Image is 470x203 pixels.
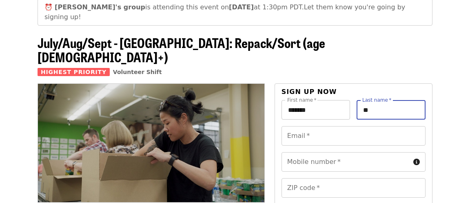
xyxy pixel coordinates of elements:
[357,100,426,120] input: Last name
[55,3,304,11] span: is attending this event on at 1:30pm PDT.
[413,158,420,166] i: circle-info icon
[113,69,162,75] a: Volunteer Shift
[282,126,426,146] input: Email
[55,3,145,11] strong: [PERSON_NAME]'s group
[287,98,317,103] label: First name
[282,178,426,198] input: ZIP code
[44,3,53,11] span: clock emoji
[229,3,254,11] strong: [DATE]
[282,100,350,120] input: First name
[38,84,264,202] img: July/Aug/Sept - Portland: Repack/Sort (age 8+) organized by Oregon Food Bank
[362,98,391,103] label: Last name
[38,68,110,76] span: Highest Priority
[282,152,410,172] input: Mobile number
[38,33,325,66] span: July/Aug/Sept - [GEOGRAPHIC_DATA]: Repack/Sort (age [DEMOGRAPHIC_DATA]+)
[282,88,337,96] span: Sign up now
